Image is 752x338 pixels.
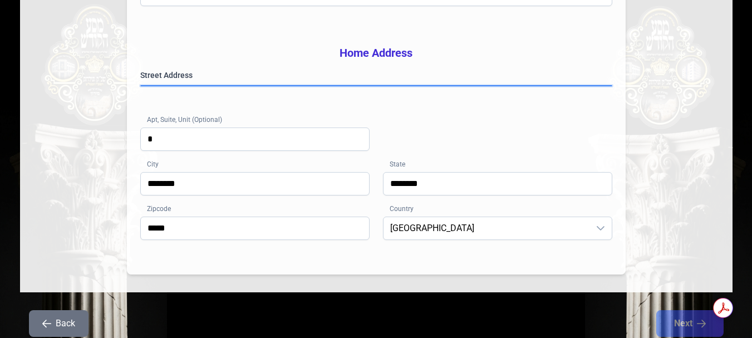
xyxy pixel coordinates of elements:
label: Street Address [140,70,612,81]
h3: Home Address [140,45,612,61]
span: United States [384,217,589,239]
button: Next [656,310,724,337]
div: dropdown trigger [589,217,612,239]
button: Back [29,310,89,337]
